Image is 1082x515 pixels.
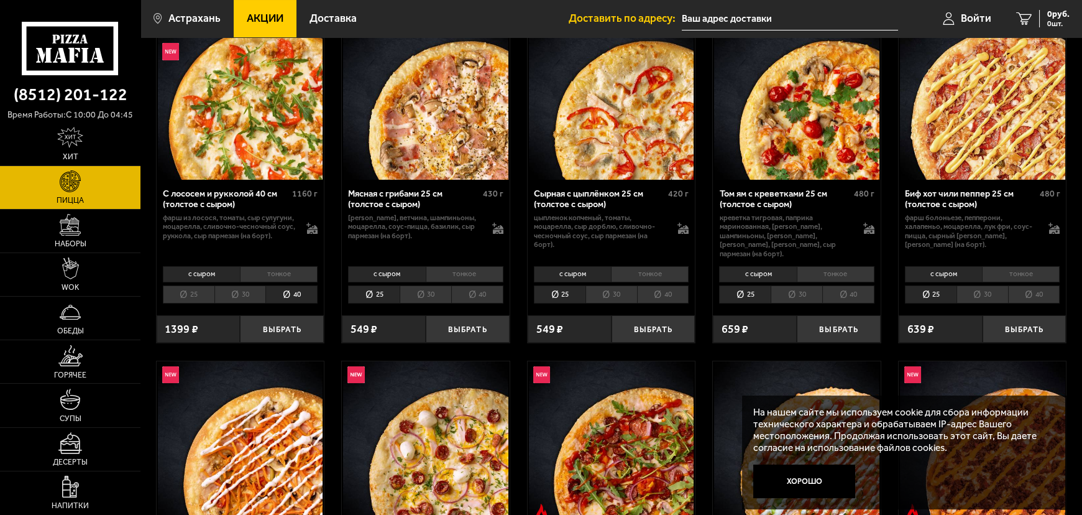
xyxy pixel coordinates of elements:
[163,213,295,241] p: фарш из лосося, томаты, сыр сулугуни, моцарелла, сливочно-чесночный соус, руккола, сыр пармезан (...
[753,465,855,498] button: Хорошо
[348,266,425,282] li: с сыром
[1008,285,1060,304] li: 40
[854,188,874,199] span: 480 г
[713,15,880,180] a: НовинкаТом ям с креветками 25 см (толстое с сыром)
[719,213,851,259] p: креветка тигровая, паприка маринованная, [PERSON_NAME], шампиньоны, [PERSON_NAME], [PERSON_NAME],...
[1047,20,1070,27] span: 0 шт.
[343,15,508,180] img: Мясная с грибами 25 см (толстое с сыром)
[714,15,879,180] img: Том ям с креветками 25 см (толстое с сыром)
[534,285,585,304] li: 25
[797,266,874,282] li: тонкое
[797,315,881,343] button: Выбрать
[483,188,503,199] span: 430 г
[612,315,695,343] button: Выбрать
[162,43,179,60] img: Новинка
[585,285,637,304] li: 30
[905,213,1037,249] p: фарш болоньезе, пепперони, халапеньо, моцарелла, лук фри, соус-пицца, сырный [PERSON_NAME], [PERS...
[348,285,400,304] li: 25
[54,371,86,379] span: Горячее
[426,266,503,282] li: тонкое
[265,285,318,304] li: 40
[569,13,682,24] span: Доставить по адресу:
[240,315,324,343] button: Выбрать
[905,266,982,282] li: с сыром
[682,7,898,30] input: Ваш адрес доставки
[983,315,1066,343] button: Выбрать
[956,285,1008,304] li: 30
[1047,10,1070,19] span: 0 руб.
[905,285,956,304] li: 25
[162,366,179,383] img: Новинка
[168,13,221,24] span: Астрахань
[753,407,1048,453] p: На нашем сайте мы используем cookie для сбора информации технического характера и обрабатываем IP...
[309,13,357,24] span: Доставка
[982,266,1060,282] li: тонкое
[961,13,991,24] span: Войти
[822,285,874,304] li: 40
[157,15,324,180] a: АкционныйНовинкаС лососем и рукколой 40 см (толстое с сыром)
[534,213,666,249] p: цыпленок копченый, томаты, моцарелла, сыр дорблю, сливочно-чесночный соус, сыр пармезан (на борт).
[163,285,214,304] li: 25
[53,458,88,466] span: Десерты
[719,188,850,210] div: Том ям с креветками 25 см (толстое с сыром)
[611,266,689,282] li: тонкое
[63,153,78,160] span: Хит
[240,266,318,282] li: тонкое
[165,323,198,335] span: 1399 ₽
[342,15,509,180] a: НовинкаМясная с грибами 25 см (толстое с сыром)
[57,327,84,335] span: Обеды
[247,13,283,24] span: Акции
[719,285,771,304] li: 25
[534,266,611,282] li: с сыром
[62,284,79,291] span: WOK
[719,266,796,282] li: с сыром
[1039,188,1060,199] span: 480 г
[722,323,748,335] span: 659 ₽
[907,323,934,335] span: 639 ₽
[60,415,81,422] span: Супы
[347,366,364,383] img: Новинка
[57,197,84,204] span: Пицца
[52,502,89,509] span: Напитки
[534,188,665,210] div: Сырная с цыплёнком 25 см (толстое с сыром)
[348,188,479,210] div: Мясная с грибами 25 см (толстое с сыром)
[351,323,377,335] span: 549 ₽
[451,285,503,304] li: 40
[533,366,550,383] img: Новинка
[55,240,86,248] span: Наборы
[292,188,318,199] span: 1160 г
[900,15,1065,180] img: Биф хот чили пеппер 25 см (толстое с сыром)
[158,15,323,180] img: С лососем и рукколой 40 см (толстое с сыром)
[536,323,563,335] span: 549 ₽
[528,15,695,180] a: НовинкаСырная с цыплёнком 25 см (толстое с сыром)
[905,188,1036,210] div: Биф хот чили пеппер 25 см (толстое с сыром)
[400,285,451,304] li: 30
[348,213,480,241] p: [PERSON_NAME], ветчина, шампиньоны, моцарелла, соус-пицца, базилик, сыр пармезан (на борт).
[214,285,266,304] li: 30
[668,188,689,199] span: 420 г
[163,188,289,210] div: С лососем и рукколой 40 см (толстое с сыром)
[529,15,694,180] img: Сырная с цыплёнком 25 см (толстое с сыром)
[637,285,689,304] li: 40
[426,315,510,343] button: Выбрать
[899,15,1066,180] a: НовинкаБиф хот чили пеппер 25 см (толстое с сыром)
[163,266,240,282] li: с сыром
[904,366,921,383] img: Новинка
[771,285,822,304] li: 30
